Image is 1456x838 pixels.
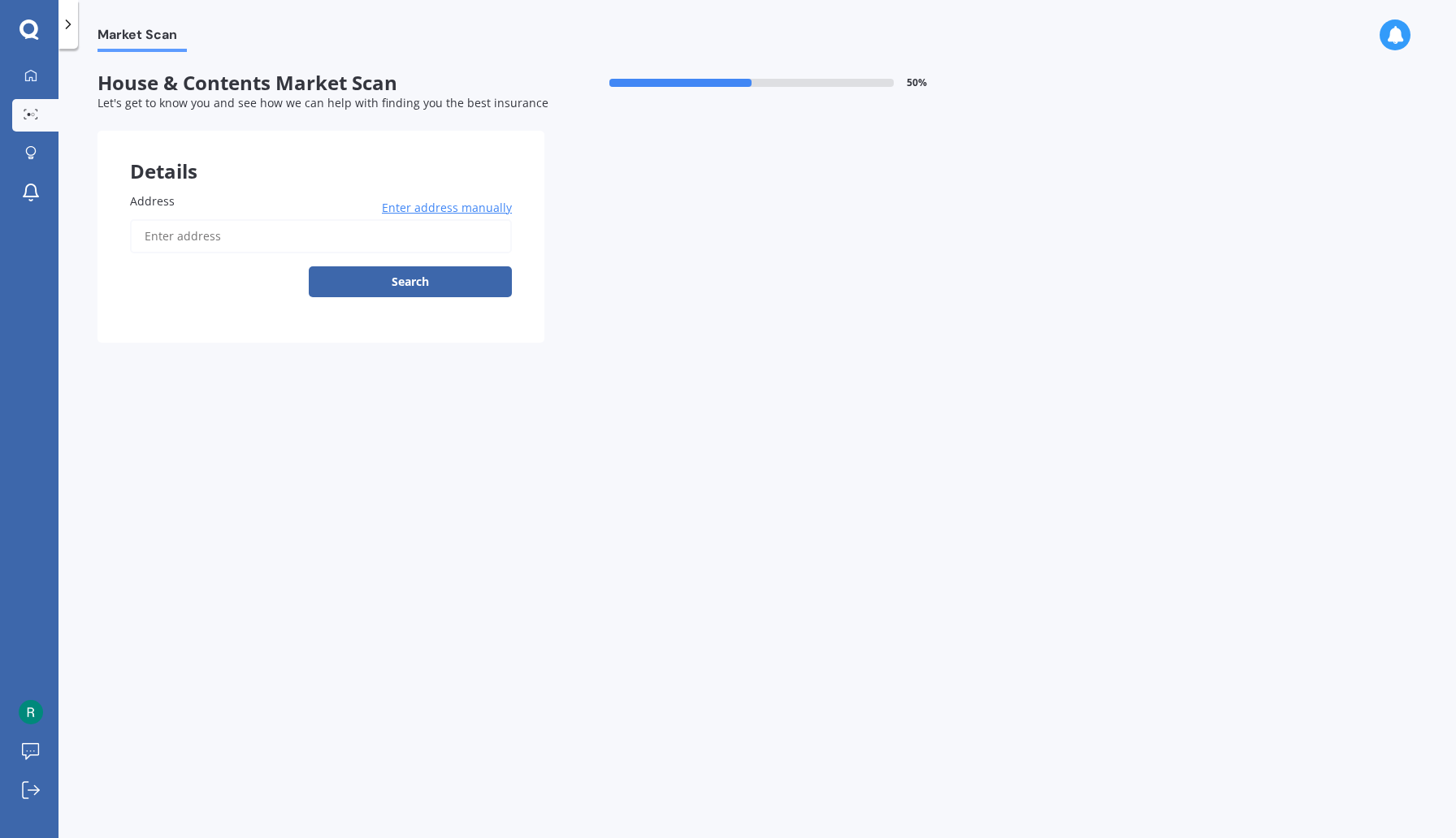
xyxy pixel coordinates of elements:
[19,700,43,724] img: ACg8ocKrIUJIheQZe77b9ccorRsXS6YdEX1rGYd2pTwNkRAVkVKYFA=s96-c
[130,193,175,209] span: Address
[97,95,548,110] span: Let's get to know you and see how we can help with finding you the best insurance
[97,27,187,49] span: Market Scan
[97,131,544,179] div: Details
[97,71,544,95] span: House & Contents Market Scan
[907,77,927,89] span: 50 %
[382,200,512,216] span: Enter address manually
[309,266,512,297] button: Search
[130,219,512,253] input: Enter address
